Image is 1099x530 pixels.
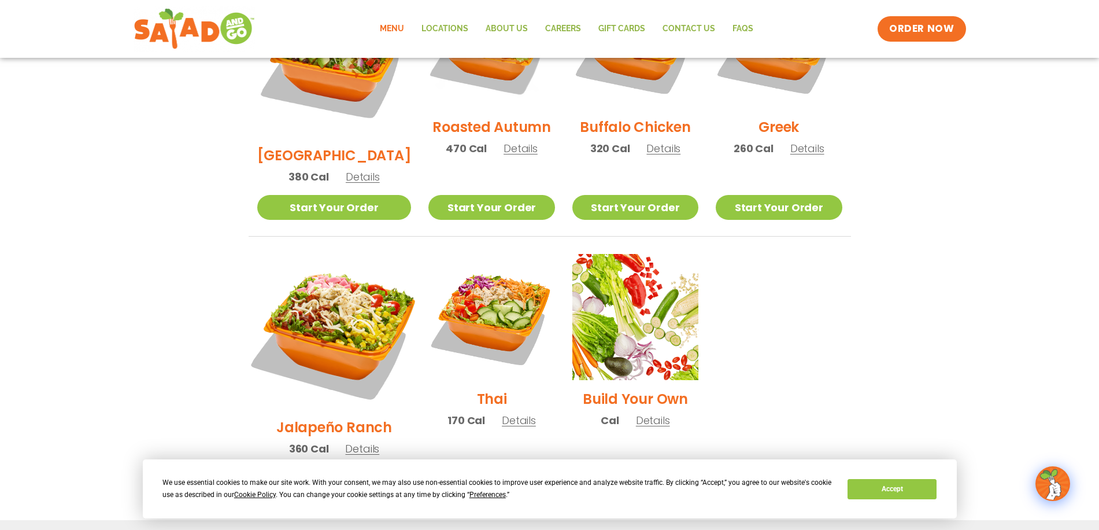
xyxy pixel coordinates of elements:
img: new-SAG-logo-768×292 [134,6,256,52]
span: Cookie Policy [234,491,276,499]
h2: [GEOGRAPHIC_DATA] [257,145,412,165]
a: Start Your Order [572,195,698,220]
span: Details [646,141,680,156]
a: Menu [371,16,413,42]
span: Details [346,170,380,184]
a: Locations [413,16,477,42]
a: Start Your Order [716,195,842,220]
span: 380 Cal [288,169,329,185]
h2: Build Your Own [583,389,688,409]
div: Cookie Consent Prompt [143,459,957,518]
nav: Menu [371,16,762,42]
button: Accept [848,479,937,499]
a: Contact Us [654,16,724,42]
a: About Us [477,16,536,42]
img: Product photo for Build Your Own [572,254,698,380]
span: 170 Cal [447,413,485,428]
a: GIFT CARDS [590,16,654,42]
a: Start Your Order [257,195,412,220]
a: FAQs [724,16,762,42]
span: Details [636,413,670,428]
span: Details [790,141,824,156]
span: 470 Cal [446,141,487,156]
span: 260 Cal [734,141,774,156]
h2: Thai [477,389,507,409]
h2: Buffalo Chicken [580,117,690,137]
img: Product photo for Thai Salad [428,254,554,380]
span: 360 Cal [289,441,329,457]
span: Cal [601,413,619,428]
span: Details [504,141,538,156]
span: Details [345,441,379,456]
span: ORDER NOW [889,22,954,36]
a: ORDER NOW [878,16,965,42]
img: wpChatIcon [1037,468,1069,500]
h2: Greek [758,117,799,137]
h2: Jalapeño Ranch [276,417,392,437]
span: 320 Cal [590,141,630,156]
a: Careers [536,16,590,42]
a: Start Your Order [428,195,554,220]
h2: Roasted Autumn [432,117,551,137]
img: Product photo for Jalapeño Ranch Salad [243,241,424,422]
span: Details [502,413,536,428]
div: We use essential cookies to make our site work. With your consent, we may also use non-essential ... [162,477,834,501]
span: Preferences [469,491,506,499]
